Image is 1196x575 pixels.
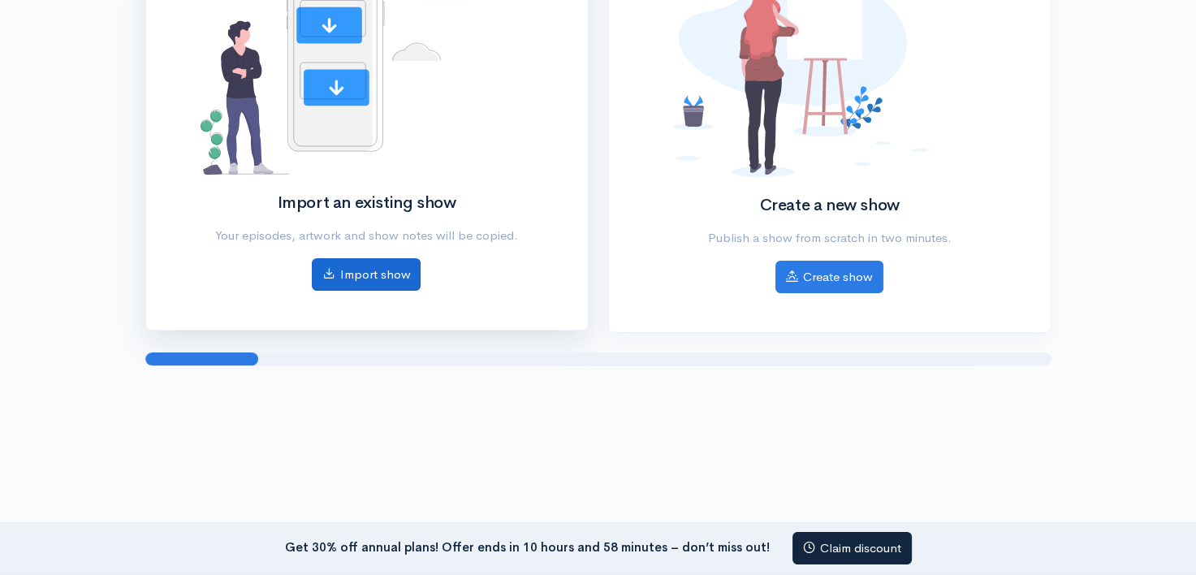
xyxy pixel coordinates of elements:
h2: Create a new show [663,197,995,214]
p: Publish a show from scratch in two minutes. [663,229,995,248]
p: Your episodes, artwork and show notes will be copied. [201,227,533,245]
strong: Get 30% off annual plans! Offer ends in 10 hours and 58 minutes – don’t miss out! [285,538,770,554]
h2: Import an existing show [201,194,533,212]
a: Import show [312,258,421,292]
a: Claim discount [792,532,912,565]
a: Create show [775,261,883,294]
